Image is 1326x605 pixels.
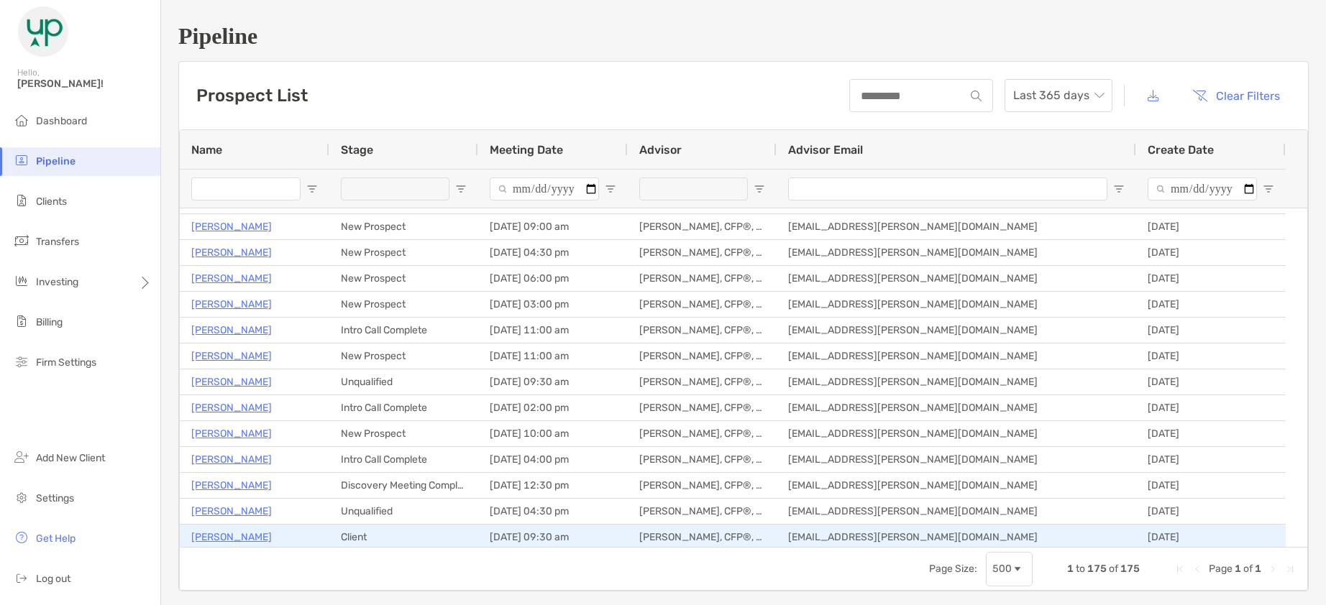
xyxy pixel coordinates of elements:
h3: Prospect List [196,86,308,106]
img: transfers icon [13,232,30,249]
div: [EMAIL_ADDRESS][PERSON_NAME][DOMAIN_NAME] [777,318,1136,343]
a: [PERSON_NAME] [191,528,272,546]
span: Clients [36,195,67,208]
button: Open Filter Menu [605,183,616,195]
span: Meeting Date [490,143,563,157]
input: Meeting Date Filter Input [490,177,599,200]
div: [PERSON_NAME], CFP®, CFA®, CDFA® [628,499,777,524]
div: [EMAIL_ADDRESS][PERSON_NAME][DOMAIN_NAME] [777,395,1136,420]
div: Next Page [1267,563,1279,575]
span: to [1076,563,1085,575]
div: [DATE] 11:00 am [478,318,628,343]
span: 1 [1255,563,1261,575]
p: [PERSON_NAME] [191,295,272,313]
div: [EMAIL_ADDRESS][PERSON_NAME][DOMAIN_NAME] [777,421,1136,446]
div: First Page [1174,563,1186,575]
a: [PERSON_NAME] [191,321,272,339]
div: [PERSON_NAME], CFP®, CFA®, CDFA® [628,266,777,291]
div: [PERSON_NAME], CFP®, CFA®, CDFA® [628,525,777,550]
div: [EMAIL_ADDRESS][PERSON_NAME][DOMAIN_NAME] [777,499,1136,524]
p: [PERSON_NAME] [191,502,272,520]
img: investing icon [13,272,30,290]
input: Create Date Filter Input [1148,177,1257,200]
span: 1 [1235,563,1241,575]
a: [PERSON_NAME] [191,399,272,417]
span: Page [1209,563,1233,575]
div: [DATE] 09:30 am [478,525,628,550]
p: [PERSON_NAME] [191,218,272,236]
div: [EMAIL_ADDRESS][PERSON_NAME][DOMAIN_NAME] [777,369,1136,394]
span: [PERSON_NAME]! [17,78,152,90]
a: [PERSON_NAME] [191,244,272,262]
h1: Pipeline [178,23,1309,50]
div: Intro Call Complete [329,318,478,343]
div: [DATE] [1136,266,1286,291]
span: Add New Client [36,452,105,464]
input: Name Filter Input [191,177,301,200]
div: [PERSON_NAME], CFP®, CFA®, CDFA® [628,395,777,420]
p: [PERSON_NAME] [191,347,272,365]
div: [DATE] [1136,395,1286,420]
span: Get Help [36,532,76,545]
div: New Prospect [329,343,478,369]
span: Stage [341,143,373,157]
span: Name [191,143,222,157]
div: [DATE] 02:00 pm [478,395,628,420]
img: get-help icon [13,529,30,546]
button: Open Filter Menu [306,183,318,195]
div: [DATE] [1136,292,1286,317]
p: [PERSON_NAME] [191,269,272,287]
a: [PERSON_NAME] [191,476,272,494]
div: [DATE] [1136,473,1286,498]
span: Firm Settings [36,356,96,369]
div: New Prospect [329,421,478,446]
span: 1 [1067,563,1074,575]
div: [EMAIL_ADDRESS][PERSON_NAME][DOMAIN_NAME] [777,240,1136,265]
div: Unqualified [329,369,478,394]
div: [DATE] [1136,525,1286,550]
div: [EMAIL_ADDRESS][PERSON_NAME][DOMAIN_NAME] [777,447,1136,472]
span: of [1243,563,1253,575]
img: firm-settings icon [13,353,30,370]
div: [DATE] [1136,447,1286,472]
div: Page Size: [929,563,977,575]
div: [DATE] 03:00 pm [478,292,628,317]
div: [DATE] [1136,499,1286,524]
img: add_new_client icon [13,448,30,466]
img: logout icon [13,569,30,586]
div: [DATE] [1136,240,1286,265]
div: [DATE] 12:30 pm [478,473,628,498]
div: Intro Call Complete [329,447,478,472]
div: [PERSON_NAME], CFP®, CFA®, CDFA® [628,447,777,472]
div: [DATE] 09:00 am [478,214,628,239]
a: [PERSON_NAME] [191,425,272,443]
span: of [1109,563,1118,575]
div: Last Page [1284,563,1296,575]
div: [EMAIL_ADDRESS][PERSON_NAME][DOMAIN_NAME] [777,292,1136,317]
div: [EMAIL_ADDRESS][PERSON_NAME][DOMAIN_NAME] [777,473,1136,498]
div: Page Size [986,552,1033,586]
img: clients icon [13,192,30,209]
a: [PERSON_NAME] [191,373,272,391]
div: [PERSON_NAME], CFP®, CFA®, CDFA® [628,369,777,394]
div: New Prospect [329,266,478,291]
button: Clear Filters [1181,80,1291,111]
a: [PERSON_NAME] [191,451,272,468]
img: pipeline icon [13,152,30,169]
div: [DATE] 04:30 pm [478,499,628,524]
div: [EMAIL_ADDRESS][PERSON_NAME][DOMAIN_NAME] [777,343,1136,369]
div: [DATE] [1136,421,1286,446]
img: Zoe Logo [17,6,69,57]
div: [PERSON_NAME], CFP®, CFA®, CDFA® [628,473,777,498]
div: [DATE] 09:30 am [478,369,628,394]
div: Discovery Meeting Complete [329,473,478,498]
span: 175 [1087,563,1107,575]
div: 500 [992,563,1012,575]
div: Intro Call Complete [329,395,478,420]
div: Client [329,525,478,550]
